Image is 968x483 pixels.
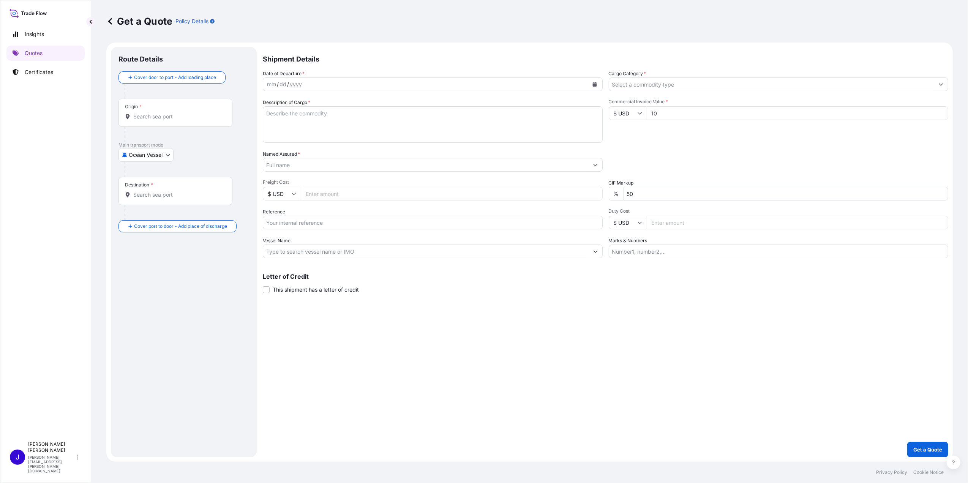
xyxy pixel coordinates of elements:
input: Your internal reference [263,216,603,229]
input: Type to search vessel name or IMO [263,245,589,258]
div: Origin [125,104,142,110]
label: Named Assured [263,150,300,158]
div: % [609,187,624,200]
p: Route Details [118,55,163,64]
label: Vessel Name [263,237,291,245]
p: Certificates [25,68,53,76]
div: / [287,80,289,89]
a: Cookie Notice [913,469,944,475]
label: Cargo Category [609,70,646,77]
p: Get a Quote [106,15,172,27]
p: Shipment Details [263,47,948,70]
div: Destination [125,182,153,188]
a: Quotes [6,46,85,61]
label: Description of Cargo [263,99,310,106]
input: Origin [133,113,223,120]
p: [PERSON_NAME][EMAIL_ADDRESS][PERSON_NAME][DOMAIN_NAME] [28,455,75,473]
p: Get a Quote [913,446,942,453]
span: This shipment has a letter of credit [273,286,359,294]
button: Select transport [118,148,174,162]
div: month, [266,80,277,89]
input: Enter amount [647,216,949,229]
div: / [277,80,279,89]
button: Cover port to door - Add place of discharge [118,220,237,232]
a: Certificates [6,65,85,80]
label: Marks & Numbers [609,237,647,245]
input: Number1, number2,... [609,245,949,258]
span: J [16,453,19,461]
a: Privacy Policy [876,469,907,475]
input: Select a commodity type [609,77,935,91]
p: Policy Details [175,17,208,25]
label: CIF Markup [609,179,634,187]
div: day, [279,80,287,89]
span: Cover port to door - Add place of discharge [134,223,227,230]
p: [PERSON_NAME] [PERSON_NAME] [28,441,75,453]
button: Show suggestions [589,158,602,172]
input: Enter amount [301,187,603,200]
input: Enter percentage between 0 and 50% [624,187,949,200]
button: Calendar [589,78,601,90]
label: Reference [263,208,285,216]
button: Show suggestions [934,77,948,91]
a: Insights [6,27,85,42]
input: Type amount [647,106,949,120]
button: Get a Quote [907,442,948,457]
input: Destination [133,191,223,199]
span: Freight Cost [263,179,603,185]
p: Main transport mode [118,142,249,148]
span: Duty Cost [609,208,949,214]
div: year, [289,80,303,89]
p: Quotes [25,49,43,57]
button: Cover door to port - Add loading place [118,71,226,84]
button: Show suggestions [589,245,602,258]
span: Commercial Invoice Value [609,99,949,105]
span: Cover door to port - Add loading place [134,74,216,81]
p: Letter of Credit [263,273,948,279]
input: Full name [263,158,589,172]
span: Date of Departure [263,70,305,77]
span: Ocean Vessel [129,151,163,159]
p: Insights [25,30,44,38]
